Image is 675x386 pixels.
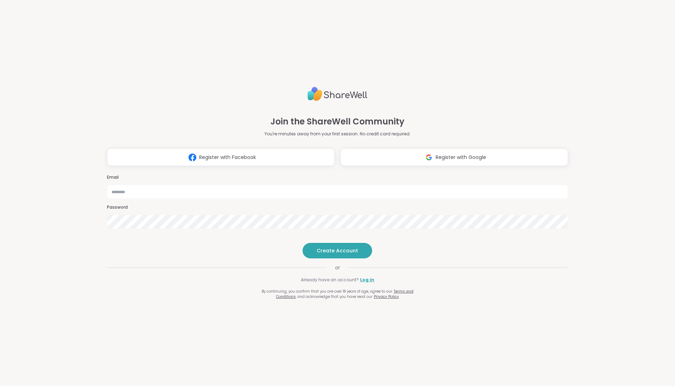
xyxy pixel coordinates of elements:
[422,151,436,164] img: ShareWell Logomark
[107,174,568,180] h3: Email
[340,148,568,166] button: Register with Google
[327,264,348,271] span: or
[301,277,359,283] span: Already have an account?
[374,294,399,299] a: Privacy Policy
[107,204,568,210] h3: Password
[297,294,372,299] span: and acknowledge that you have read our
[186,151,199,164] img: ShareWell Logomark
[199,154,256,161] span: Register with Facebook
[307,84,368,104] img: ShareWell Logo
[317,247,358,254] span: Create Account
[303,243,372,258] button: Create Account
[270,115,405,128] h1: Join the ShareWell Community
[107,148,335,166] button: Register with Facebook
[276,289,413,299] a: Terms and Conditions
[436,154,486,161] span: Register with Google
[262,289,392,294] span: By continuing, you confirm that you are over 18 years of age, agree to our
[264,131,411,137] p: You're minutes away from your first session. No credit card required.
[360,277,374,283] a: Log in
